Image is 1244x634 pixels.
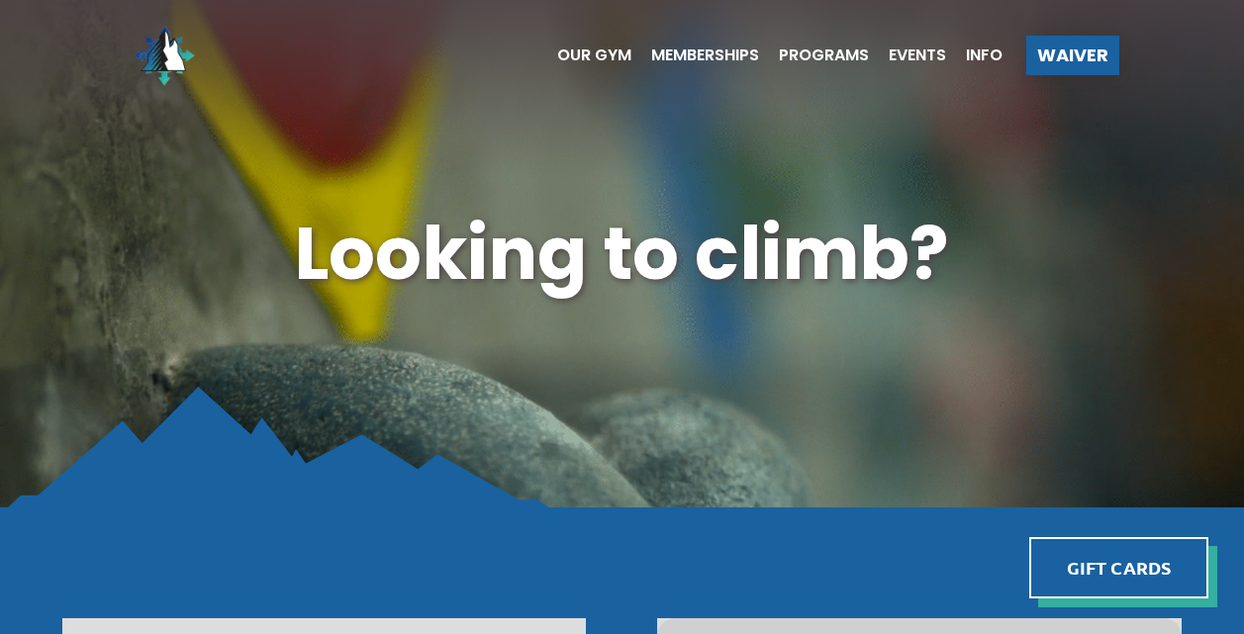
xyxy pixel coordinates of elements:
[869,47,946,63] a: Events
[889,47,946,63] span: Events
[557,47,631,63] span: Our Gym
[759,47,869,63] a: Programs
[779,47,869,63] span: Programs
[631,47,759,63] a: Memberships
[62,203,1182,305] h1: Looking to climb?
[1037,46,1108,64] span: Waiver
[946,47,1003,63] a: Info
[651,47,759,63] span: Memberships
[537,47,631,63] a: Our Gym
[1026,36,1119,75] a: Waiver
[966,47,1003,63] span: Info
[125,16,204,95] img: North Wall Logo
